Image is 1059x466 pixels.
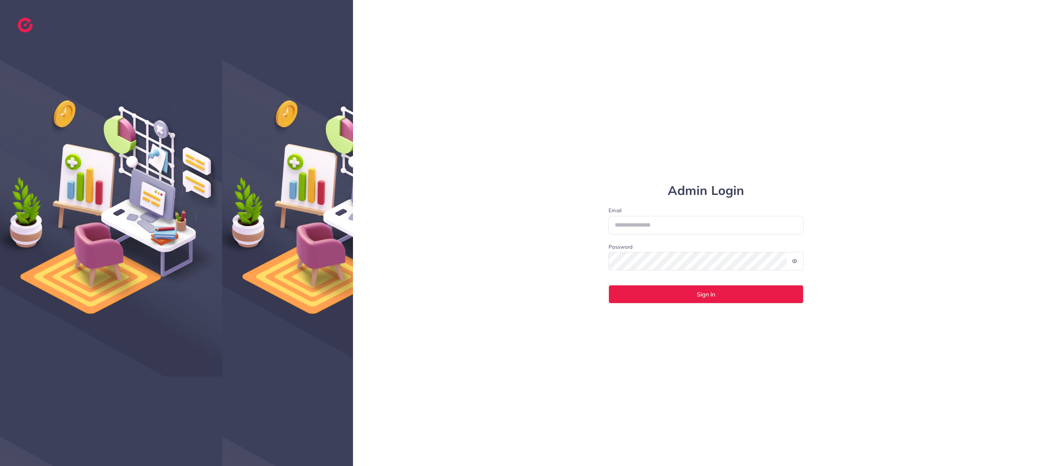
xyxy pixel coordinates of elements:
img: logo [18,18,33,32]
button: Sign In [609,285,803,303]
h1: Admin Login [609,183,803,198]
label: Password [609,243,632,250]
label: Email [609,207,803,214]
span: Sign In [697,291,715,297]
